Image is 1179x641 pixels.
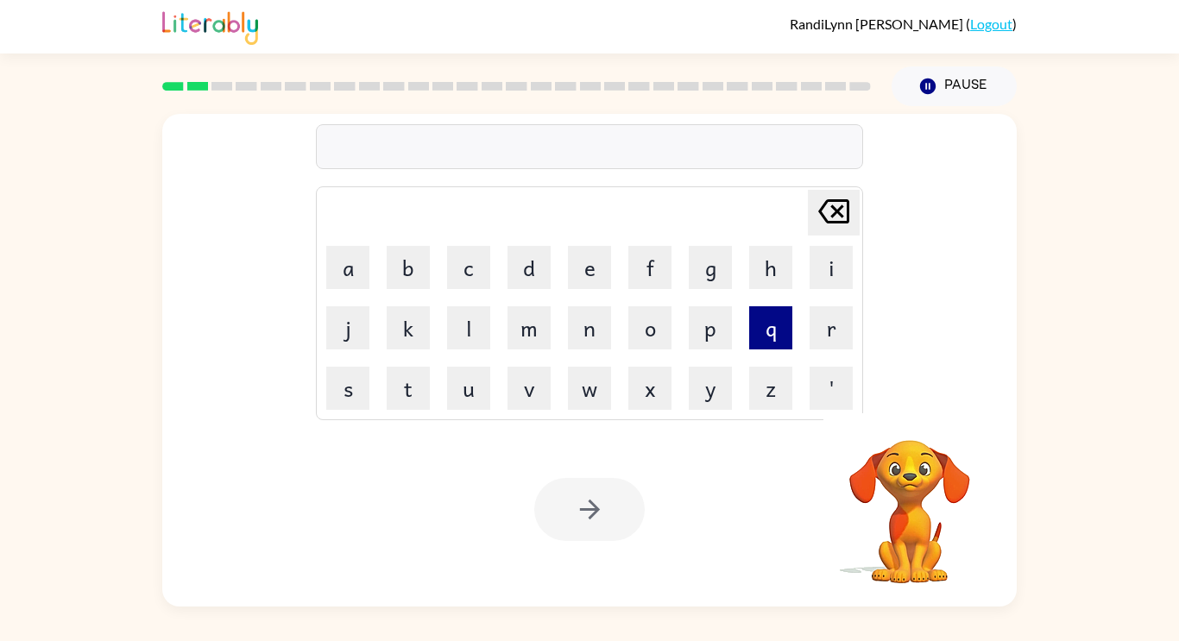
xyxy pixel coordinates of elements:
button: w [568,367,611,410]
button: d [508,246,551,289]
button: r [810,306,853,349]
button: x [628,367,671,410]
span: RandiLynn [PERSON_NAME] [790,16,966,32]
button: p [689,306,732,349]
button: ' [810,367,853,410]
button: s [326,367,369,410]
button: o [628,306,671,349]
button: h [749,246,792,289]
button: m [508,306,551,349]
button: a [326,246,369,289]
a: Logout [970,16,1012,32]
button: v [508,367,551,410]
button: b [387,246,430,289]
button: u [447,367,490,410]
button: j [326,306,369,349]
button: g [689,246,732,289]
video: Your browser must support playing .mp4 files to use Literably. Please try using another browser. [823,413,996,586]
button: e [568,246,611,289]
div: ( ) [790,16,1017,32]
button: Pause [892,66,1017,106]
button: l [447,306,490,349]
button: f [628,246,671,289]
button: t [387,367,430,410]
button: k [387,306,430,349]
button: i [810,246,853,289]
img: Literably [162,7,258,45]
button: z [749,367,792,410]
button: q [749,306,792,349]
button: c [447,246,490,289]
button: n [568,306,611,349]
button: y [689,367,732,410]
